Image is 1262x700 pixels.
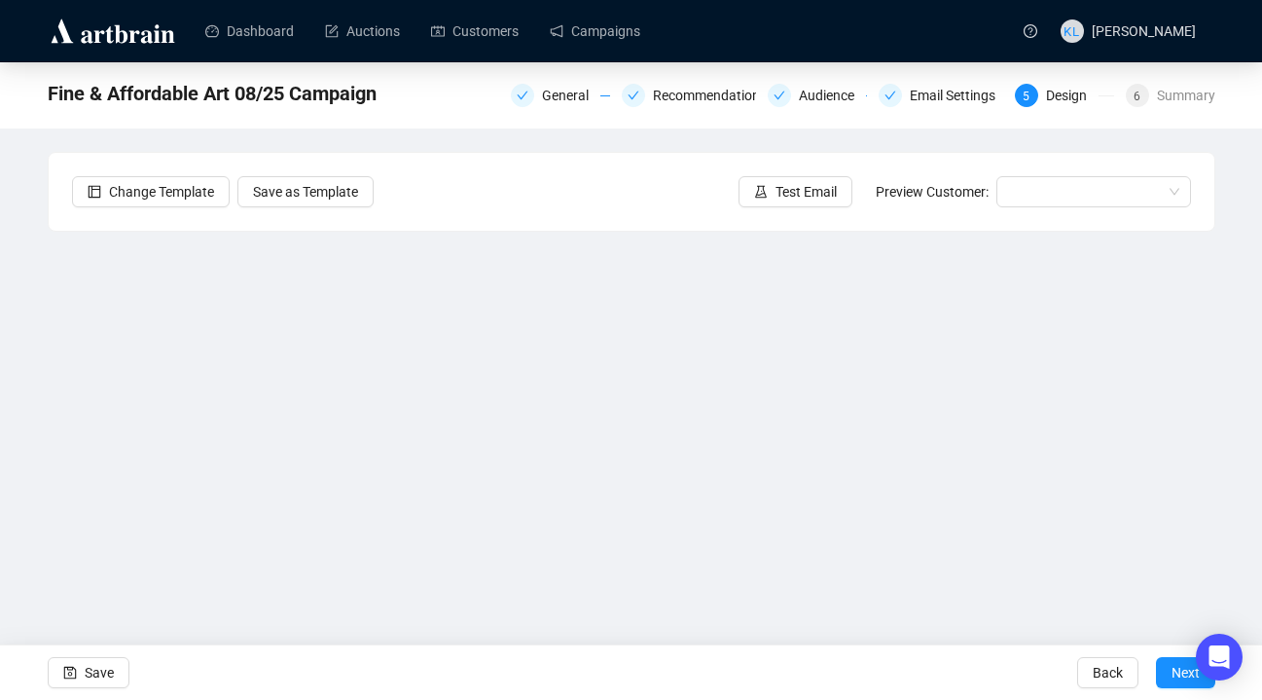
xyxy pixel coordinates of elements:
[799,84,866,107] div: Audience
[1156,657,1215,688] button: Next
[1196,634,1243,681] div: Open Intercom Messenger
[1126,84,1215,107] div: 6Summary
[1024,24,1037,38] span: question-circle
[774,90,785,101] span: check
[1046,84,1099,107] div: Design
[517,90,528,101] span: check
[884,90,896,101] span: check
[85,645,114,700] span: Save
[879,84,1003,107] div: Email Settings
[1172,645,1200,700] span: Next
[48,78,377,109] span: Fine & Affordable Art 08/25 Campaign
[653,84,778,107] div: Recommendations
[511,84,610,107] div: General
[622,84,756,107] div: Recommendations
[72,176,230,207] button: Change Template
[768,84,867,107] div: Audience
[48,657,129,688] button: Save
[1077,657,1138,688] button: Back
[48,16,178,47] img: logo
[1093,645,1123,700] span: Back
[1023,90,1029,103] span: 5
[1157,84,1215,107] div: Summary
[1134,90,1140,103] span: 6
[542,84,600,107] div: General
[431,6,519,56] a: Customers
[628,90,639,101] span: check
[910,84,1007,107] div: Email Settings
[1064,20,1080,41] span: KL
[550,6,640,56] a: Campaigns
[205,6,294,56] a: Dashboard
[876,184,989,200] span: Preview Customer:
[88,185,101,199] span: layout
[739,176,852,207] button: Test Email
[1092,23,1196,39] span: [PERSON_NAME]
[775,181,837,203] span: Test Email
[754,185,768,199] span: experiment
[109,181,214,203] span: Change Template
[325,6,400,56] a: Auctions
[237,176,374,207] button: Save as Template
[1015,84,1114,107] div: 5Design
[63,666,77,680] span: save
[253,181,358,203] span: Save as Template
